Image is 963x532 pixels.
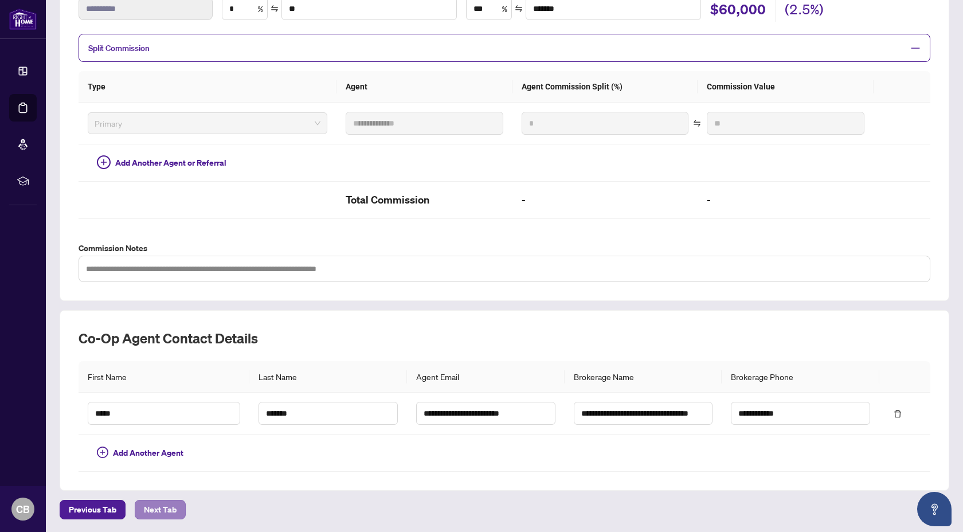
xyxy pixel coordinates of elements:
h2: Total Commission [346,191,503,209]
span: plus-circle [97,447,108,458]
th: Agent Email [407,361,565,393]
h2: - [522,191,688,209]
span: delete [894,410,902,418]
span: minus [910,43,921,53]
th: Type [79,71,336,103]
span: Primary [95,115,320,132]
img: logo [9,9,37,30]
button: Next Tab [135,500,186,519]
button: Add Another Agent [88,444,193,462]
span: Add Another Agent [113,447,183,459]
h2: - [707,191,864,209]
span: plus-circle [97,155,111,169]
th: Brokerage Phone [722,361,879,393]
span: Split Commission [88,43,150,53]
button: Add Another Agent or Referral [88,154,236,172]
button: Previous Tab [60,500,126,519]
th: Agent [336,71,512,103]
th: Commission Value [698,71,874,103]
th: Agent Commission Split (%) [512,71,698,103]
span: Add Another Agent or Referral [115,157,226,169]
span: CB [16,501,30,517]
th: Last Name [249,361,407,393]
button: Open asap [917,492,952,526]
span: swap [515,5,523,13]
th: First Name [79,361,249,393]
span: Previous Tab [69,500,116,519]
span: Next Tab [144,500,177,519]
span: swap [693,119,701,127]
span: swap [271,5,279,13]
div: Split Commission [79,34,930,62]
label: Commission Notes [79,242,930,255]
h2: Co-op Agent Contact Details [79,329,930,347]
th: Brokerage Name [565,361,722,393]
